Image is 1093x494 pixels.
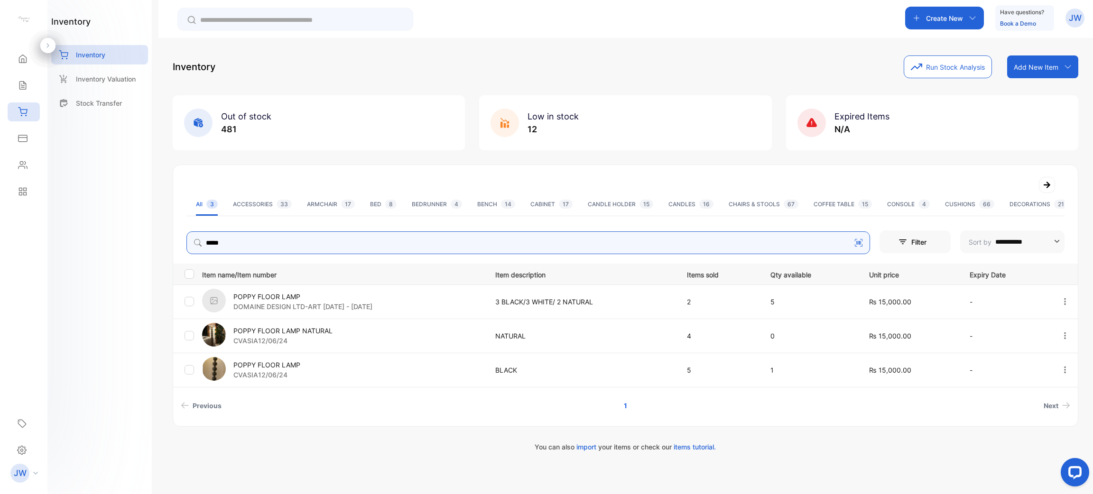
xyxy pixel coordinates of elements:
p: Create New [926,13,963,23]
p: CVASIA12/06/24 [233,336,333,346]
ul: Pagination [173,397,1078,414]
button: Run Stock Analysis [904,55,992,78]
p: 12 [528,123,579,136]
div: CANDLES [668,200,713,209]
p: JW [14,467,27,479]
span: items tutorial. [674,443,716,451]
a: Next page [1040,397,1074,414]
p: Expiry Date [970,268,1041,280]
p: Unit price [869,268,951,280]
span: 215 [1054,200,1071,209]
div: CUSHIONS [945,200,994,209]
span: 3 [206,200,218,209]
div: BED [370,200,397,209]
p: You can also your items or check our [173,442,1078,452]
span: 4 [918,200,930,209]
p: BLACK [495,365,667,375]
span: 16 [699,200,713,209]
p: N/A [834,123,889,136]
span: 14 [501,200,515,209]
p: 5 [687,365,751,375]
button: JW [1065,7,1084,29]
h1: inventory [51,15,91,28]
a: Inventory Valuation [51,69,148,89]
p: 481 [221,123,271,136]
img: item [202,357,226,381]
p: 3 BLACK/3 WHITE/ 2 NATURAL [495,297,667,307]
span: 15 [639,200,653,209]
img: logo [17,12,31,27]
p: Items sold [687,268,751,280]
span: Low in stock [528,111,579,121]
span: ₨ 15,000.00 [869,332,911,340]
iframe: LiveChat chat widget [1053,454,1093,494]
a: Stock Transfer [51,93,148,113]
img: item [202,323,226,347]
span: import [576,443,596,451]
p: Have questions? [1000,8,1044,17]
span: 4 [451,200,462,209]
span: Next [1044,401,1058,411]
p: - [970,297,1041,307]
a: Page 1 is your current page [612,397,639,414]
span: 8 [385,200,397,209]
a: Previous page [177,397,225,414]
div: BENCH [477,200,515,209]
span: Out of stock [221,111,271,121]
button: Create New [905,7,984,29]
button: Sort by [960,230,1065,253]
div: CHAIRS & STOOLS [729,200,798,209]
p: DOMAINE DESIGN LTD-ART [DATE] - [DATE] [233,302,372,311]
div: BEDRUNNER [412,200,462,209]
span: 67 [784,200,798,209]
p: Item name/Item number [202,268,483,280]
a: Book a Demo [1000,20,1036,27]
div: CABINET [530,200,573,209]
p: - [970,331,1041,341]
div: CONSOLE [887,200,930,209]
p: Sort by [969,237,991,247]
div: CANDLE HOLDER [588,200,653,209]
p: Stock Transfer [76,98,122,108]
p: POPPY FLOOR LAMP [233,292,372,302]
p: - [970,365,1041,375]
span: 66 [979,200,994,209]
p: POPPY FLOOR LAMP [233,360,300,370]
p: JW [1069,12,1082,24]
img: item [202,289,226,312]
span: Previous [193,401,222,411]
p: Qty available [770,268,850,280]
div: DECORATIONS [1010,200,1071,209]
p: 2 [687,297,751,307]
p: 1 [770,365,850,375]
div: COFFEE TABLE [814,200,872,209]
p: 4 [687,331,751,341]
p: Item description [495,268,667,280]
p: 0 [770,331,850,341]
span: 15 [858,200,872,209]
p: Inventory [76,50,105,60]
span: ₨ 15,000.00 [869,298,911,306]
span: Expired Items [834,111,889,121]
p: 5 [770,297,850,307]
div: All [196,200,218,209]
a: Inventory [51,45,148,64]
p: Inventory [173,60,215,74]
span: 17 [341,200,355,209]
div: ACCESSORIES [233,200,292,209]
span: 33 [277,200,292,209]
span: ₨ 15,000.00 [869,366,911,374]
div: ARMCHAIR [307,200,355,209]
p: POPPY FLOOR LAMP NATURAL [233,326,333,336]
p: Add New Item [1014,62,1058,72]
p: CVASIA12/06/24 [233,370,300,380]
span: 17 [559,200,573,209]
p: NATURAL [495,331,667,341]
p: Inventory Valuation [76,74,136,84]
